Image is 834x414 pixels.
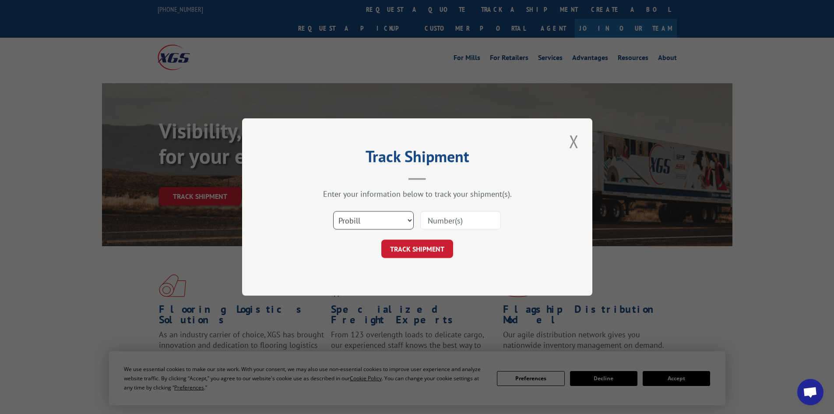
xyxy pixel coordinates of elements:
a: Open chat [797,379,823,405]
button: Close modal [567,129,581,153]
div: Enter your information below to track your shipment(s). [286,189,549,199]
h2: Track Shipment [286,150,549,167]
input: Number(s) [420,211,501,230]
button: TRACK SHIPMENT [381,240,453,258]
